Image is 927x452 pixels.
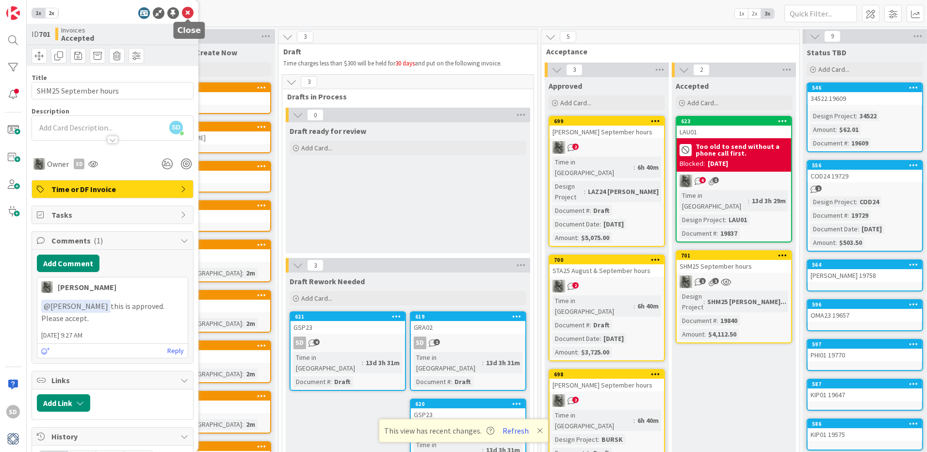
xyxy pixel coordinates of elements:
span: : [584,186,585,197]
span: : [704,329,706,339]
div: 775[PERSON_NAME] [156,123,270,144]
img: PA [553,394,565,407]
div: Document # [414,376,451,387]
div: 6h 40m [635,162,661,173]
div: Document Date [553,219,600,229]
div: 774MAG25 [156,162,270,183]
div: Time in [GEOGRAPHIC_DATA] [159,419,242,430]
span: [PERSON_NAME] [44,301,108,311]
div: 586KIP01 19575 [808,420,922,441]
b: Too old to send without a phone call first. [696,143,788,157]
div: 768 [156,442,270,451]
b: Accepted [61,34,94,42]
div: 772BURSK [156,241,270,262]
span: 30 days [395,59,415,67]
div: 2m [244,318,258,329]
span: 2 [693,64,710,76]
div: 776 [156,83,270,92]
span: : [600,219,601,229]
div: 13d 3h 31m [363,357,402,368]
div: 774 [156,162,270,171]
div: Time in [GEOGRAPHIC_DATA] [680,190,748,211]
span: Time or DF Invoice [51,183,176,195]
img: PA [33,158,45,170]
span: Draft Rework Needed [290,276,365,286]
div: Design Project [680,214,725,225]
div: Draft [591,320,612,330]
span: : [589,320,591,330]
span: 2 [572,282,579,289]
div: 701 [677,251,791,260]
span: This view has recent changes. [384,425,494,436]
div: 700 [550,256,664,264]
span: 1 [713,278,719,284]
div: $62.01 [837,124,861,135]
div: 772 [156,241,270,249]
span: 3x [761,9,774,18]
div: 620 [415,401,525,407]
div: 700 [554,257,664,263]
div: 774 [160,163,270,170]
span: Acceptance [546,47,787,56]
div: 597 [812,341,922,348]
div: Time in [GEOGRAPHIC_DATA] [553,157,634,178]
div: [PERSON_NAME] September hours [550,126,664,138]
span: 1 [713,177,719,183]
div: GSP23 [291,321,405,334]
span: 2x [45,8,58,18]
div: LAU01 [726,214,749,225]
div: 587KIP01 19647 [808,380,922,401]
div: 2m [244,369,258,379]
input: type card name here... [32,82,194,99]
div: [PERSON_NAME] [58,281,116,293]
div: 771 [160,292,270,299]
div: 701 [681,252,791,259]
span: : [577,347,579,357]
div: [DATE] [601,333,626,344]
div: 698[PERSON_NAME] September hours [550,370,664,391]
div: 54634522 19609 [808,83,922,105]
span: : [716,228,718,239]
div: SHM25 [PERSON_NAME]... [705,296,789,307]
div: Design Project [811,111,856,121]
div: Design Project [811,196,856,207]
div: PA [677,275,791,288]
span: 3 [566,64,583,76]
span: : [847,138,849,148]
span: 6 [699,177,706,183]
div: 769 [156,392,270,401]
div: 698 [550,370,664,379]
div: 769 [160,393,270,400]
img: PA [680,275,692,288]
span: ID [32,28,50,40]
p: this is approved. Please accept. [41,300,184,323]
img: PA [553,280,565,292]
div: $5,075.00 [579,232,612,243]
span: 2 [572,144,579,150]
span: : [577,232,579,243]
div: 771STA25 [156,291,270,312]
div: [DATE] [708,159,728,169]
div: 699[PERSON_NAME] September hours [550,117,664,138]
span: Links [51,374,176,386]
span: ( 1 ) [94,236,103,245]
span: Draft ready for review [290,126,366,136]
div: 597 [808,340,922,349]
span: : [242,419,244,430]
div: $503.50 [837,237,864,248]
div: 621GSP23 [291,312,405,334]
span: 1x [735,9,748,18]
div: Amount [553,347,577,357]
div: 620GSP23 [411,400,525,421]
div: MAG25 [156,171,270,183]
div: SD [291,337,405,349]
div: TNP25 [156,401,270,413]
span: : [716,315,718,326]
div: 13d 3h 29m [749,195,788,206]
div: 546 [808,83,922,92]
span: 5 [560,31,576,43]
div: [DATE] [859,224,884,234]
span: 2 [572,397,579,403]
div: Amount [811,237,835,248]
b: 701 [39,29,50,39]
